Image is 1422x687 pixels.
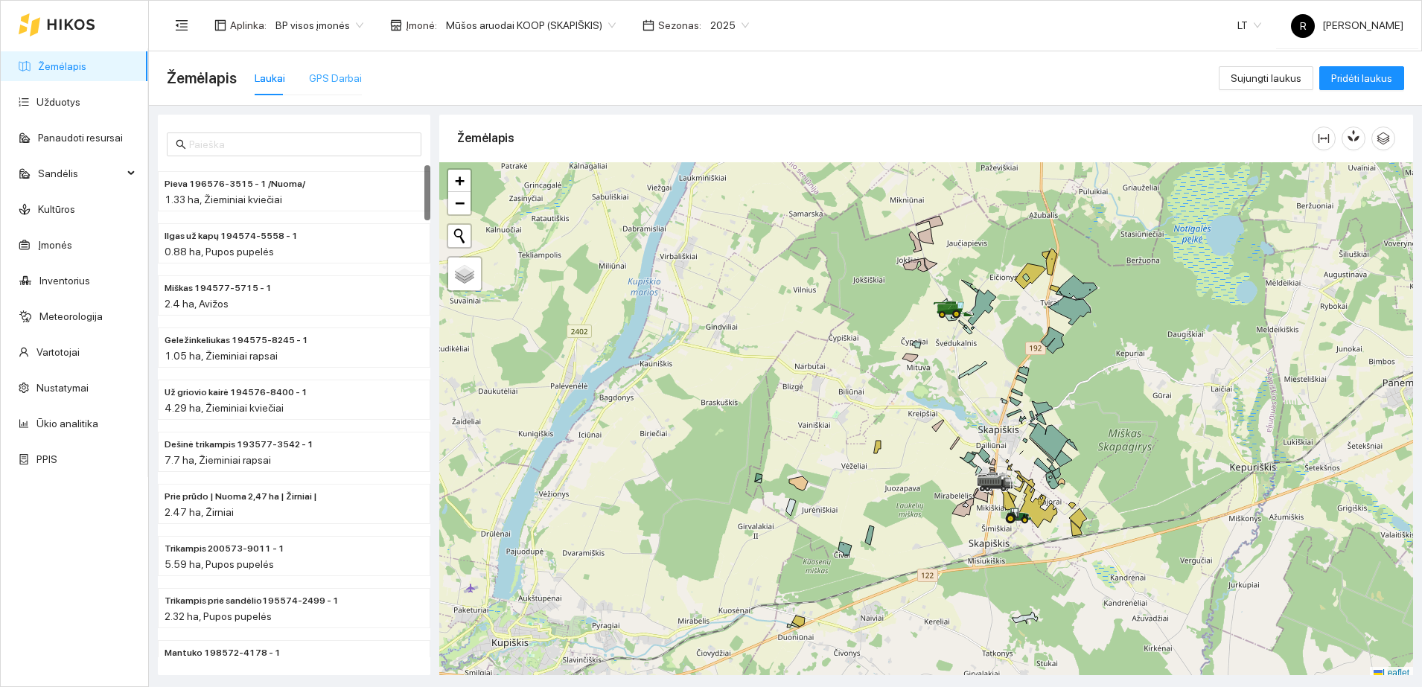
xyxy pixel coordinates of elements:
span: shop [390,19,402,31]
span: 2.47 ha, Žirniai [165,506,234,518]
span: 0.88 ha, Pupos pupelės [165,246,274,258]
span: layout [214,19,226,31]
span: Dešinė trikampis 193577-3542 - 1 [165,438,313,452]
span: Mūšos aruodai KOOP (SKAPIŠKIS) [446,14,616,36]
button: Sujungti laukus [1219,66,1313,90]
a: Zoom out [448,192,471,214]
span: Įmonė : [406,17,437,33]
a: PPIS [36,453,57,465]
span: calendar [643,19,654,31]
a: Kultūros [38,203,75,215]
a: Vartotojai [36,346,80,358]
span: 4.29 ha, Žieminiai kviečiai [165,402,284,414]
span: Trikampis prie sandėlio195574-2499 - 1 [165,594,339,608]
span: Miškas 194577-5715 - 1 [165,281,272,295]
span: 2.32 ha, Pupos pupelės [165,610,272,622]
span: 1.05 ha, Žieminiai rapsai [165,350,278,362]
div: Laukai [255,70,285,86]
span: [PERSON_NAME] [1291,19,1403,31]
span: column-width [1313,132,1335,144]
span: Ilgas už kapų 194574-5558 - 1 [165,229,298,243]
span: Prie prūdo | Nuoma 2,47 ha | Žirniai | [165,490,317,504]
a: Meteorologija [39,310,103,322]
span: 7.7 ha, Žieminiai rapsai [165,454,271,466]
button: column-width [1312,127,1336,150]
a: Pridėti laukus [1319,72,1404,84]
a: Leaflet [1374,668,1409,678]
span: + [455,171,465,190]
span: 1.33 ha, Žieminiai kviečiai [165,194,282,205]
span: menu-fold [175,19,188,32]
span: Sandėlis [38,159,123,188]
span: Mantuko 198572-4178 - 1 [165,646,281,660]
span: Sujungti laukus [1231,70,1301,86]
span: Žemėlapis [167,66,237,90]
span: Aplinka : [230,17,267,33]
span: 2.4 ha, Avižos [165,298,229,310]
span: Pridėti laukus [1331,70,1392,86]
span: BP visos įmonės [275,14,363,36]
span: Už griovio kairė 194576-8400 - 1 [165,386,307,400]
a: Užduotys [36,96,80,108]
button: Initiate a new search [448,225,471,247]
span: LT [1237,14,1261,36]
span: Pieva 196576-3515 - 1 /Nuoma/ [165,177,305,191]
span: R [1300,14,1307,38]
a: Zoom in [448,170,471,192]
div: GPS Darbai [309,70,362,86]
a: Ūkio analitika [36,418,98,429]
a: Įmonės [38,239,72,251]
span: − [455,194,465,212]
span: 2025 [710,14,749,36]
a: Sujungti laukus [1219,72,1313,84]
div: Žemėlapis [457,117,1312,159]
button: Pridėti laukus [1319,66,1404,90]
span: Trikampis 200573-9011 - 1 [165,542,284,556]
span: 5.59 ha, Pupos pupelės [165,558,274,570]
a: Inventorius [39,275,90,287]
a: Layers [448,258,481,290]
a: Žemėlapis [38,60,86,72]
a: Nustatymai [36,382,89,394]
input: Paieška [189,136,412,153]
span: Sezonas : [658,17,701,33]
span: Geležinkeliukas 194575-8245 - 1 [165,333,308,348]
span: search [176,139,186,150]
a: Panaudoti resursai [38,132,123,144]
button: menu-fold [167,10,197,40]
